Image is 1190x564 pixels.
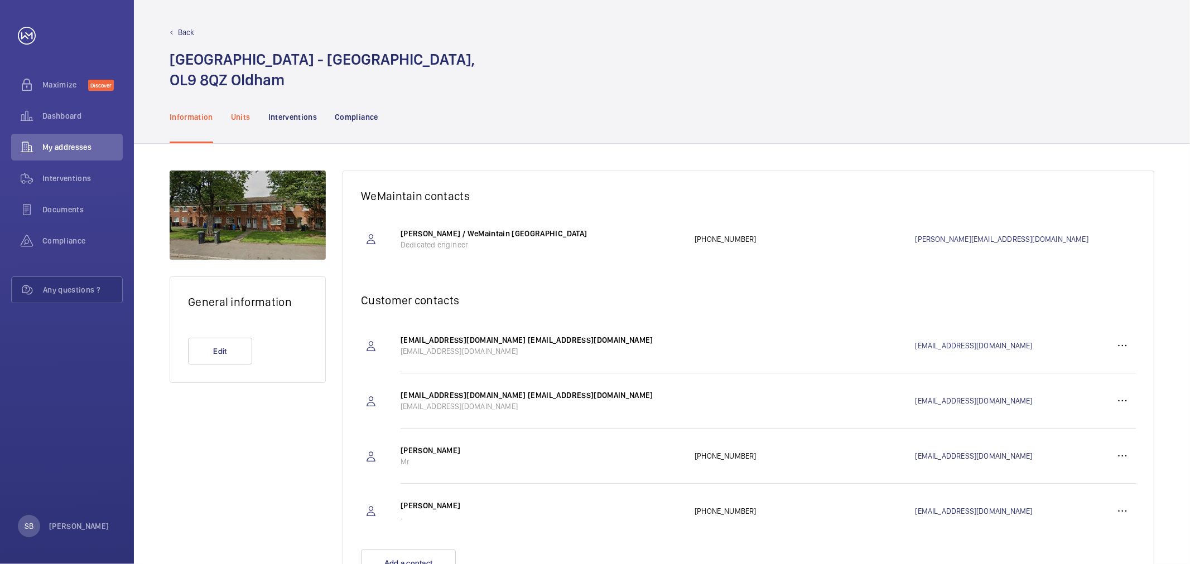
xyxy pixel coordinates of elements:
[401,445,683,456] p: [PERSON_NAME]
[401,390,683,401] p: [EMAIL_ADDRESS][DOMAIN_NAME] [EMAIL_ADDRESS][DOMAIN_NAME]
[42,173,123,184] span: Interventions
[170,111,213,123] p: Information
[401,511,683,522] p: .
[170,49,475,90] h1: [GEOGRAPHIC_DATA] - [GEOGRAPHIC_DATA], OL9 8QZ Oldham
[42,110,123,121] span: Dashboard
[695,450,915,461] p: [PHONE_NUMBER]
[335,111,378,123] p: Compliance
[401,239,683,250] p: Dedicated engineer
[916,340,1109,351] a: [EMAIL_ADDRESS][DOMAIN_NAME]
[401,500,683,511] p: [PERSON_NAME]
[401,228,683,239] p: [PERSON_NAME] / WeMaintain [GEOGRAPHIC_DATA]
[25,521,33,532] p: SB
[42,204,123,215] span: Documents
[401,401,683,412] p: [EMAIL_ADDRESS][DOMAIN_NAME]
[188,338,252,364] button: Edit
[401,334,683,346] p: [EMAIL_ADDRESS][DOMAIN_NAME] [EMAIL_ADDRESS][DOMAIN_NAME]
[916,505,1109,517] a: [EMAIL_ADDRESS][DOMAIN_NAME]
[188,295,307,309] h2: General information
[361,189,1136,203] h2: WeMaintain contacts
[268,111,317,123] p: Interventions
[49,521,109,532] p: [PERSON_NAME]
[695,234,915,245] p: [PHONE_NUMBER]
[42,79,88,90] span: Maximize
[42,142,123,153] span: My addresses
[43,284,122,295] span: Any questions ?
[401,456,683,467] p: Mr
[916,234,1136,245] a: [PERSON_NAME][EMAIL_ADDRESS][DOMAIN_NAME]
[916,395,1109,406] a: [EMAIL_ADDRESS][DOMAIN_NAME]
[88,80,114,91] span: Discover
[401,346,683,357] p: [EMAIL_ADDRESS][DOMAIN_NAME]
[42,235,123,246] span: Compliance
[231,111,250,123] p: Units
[361,293,1136,307] h2: Customer contacts
[916,450,1109,461] a: [EMAIL_ADDRESS][DOMAIN_NAME]
[695,505,915,517] p: [PHONE_NUMBER]
[178,27,195,38] p: Back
